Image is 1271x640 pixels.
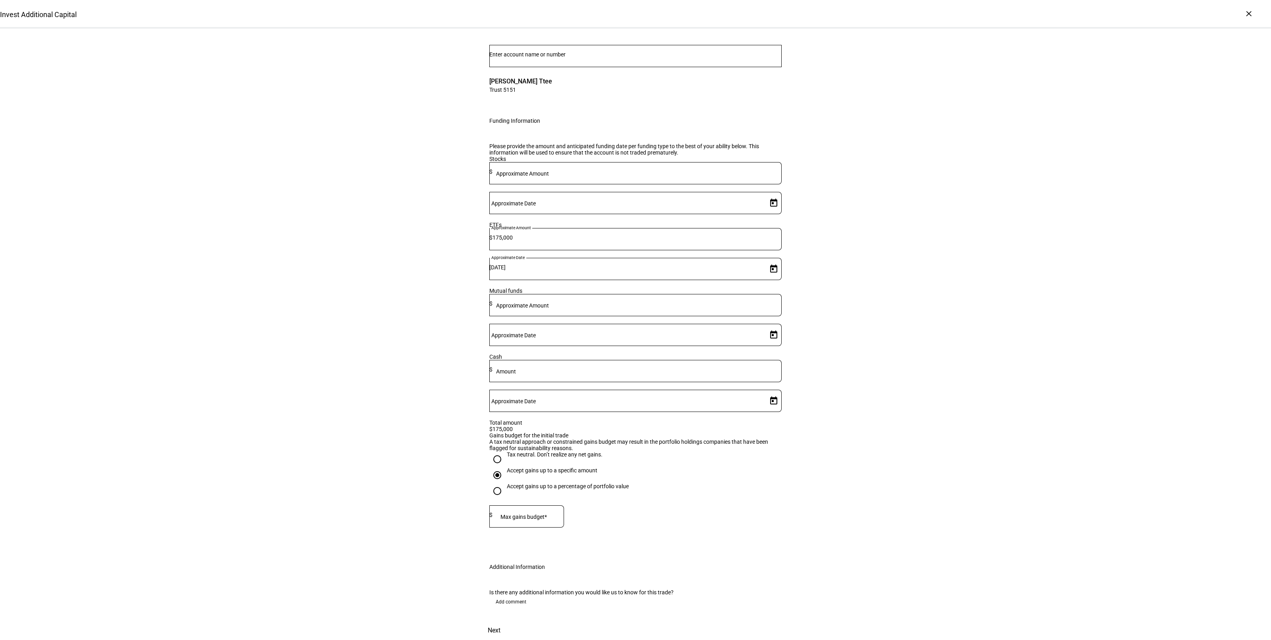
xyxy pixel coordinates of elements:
div: Funding Information [489,118,540,124]
span: Add comment [496,596,526,608]
span: $ [489,512,493,518]
div: Is there any additional information you would like us to know for this trade? [489,589,782,596]
div: A tax neutral approach or constrained gains budget may result in the portfolio holdings companies... [489,439,782,451]
button: Open calendar [766,327,782,343]
button: Open calendar [766,261,782,277]
div: Accept gains up to a specific amount [507,467,597,474]
mat-label: Approximate Date [491,255,525,260]
div: Accept gains up to a percentage of portfolio value [507,483,629,489]
mat-label: Approximate Date [491,200,536,207]
div: Tax neutral. Don’t realize any net gains. [507,451,603,458]
span: [PERSON_NAME] Ttee [489,77,552,86]
div: Stocks [489,156,782,162]
span: $ [489,366,493,373]
div: $175,000 [489,426,782,432]
div: Mutual funds [489,288,782,294]
span: $ [489,300,493,307]
mat-label: Approximate Amount [496,302,549,309]
button: Next [477,621,512,640]
div: Gains budget for the initial trade [489,432,782,439]
div: Please provide the amount and anticipated funding date per funding type to the best of your abili... [489,143,782,156]
button: Open calendar [766,195,782,211]
button: Open calendar [766,393,782,409]
mat-label: Approximate Date [491,332,536,338]
div: × [1242,7,1255,20]
mat-label: Amount [496,368,516,375]
span: $ [489,234,493,241]
div: Cash [489,354,782,360]
mat-label: Approximate Date [491,398,536,404]
div: Total amount [489,420,782,426]
button: Add comment [489,596,533,608]
mat-label: Approximate Amount [496,170,549,177]
span: Next [488,621,500,640]
mat-label: Approximate Amount [491,225,531,230]
div: ETFs [489,222,782,228]
span: $ [489,168,493,175]
span: Trust 5151 [489,86,552,93]
input: Number [489,51,782,58]
mat-label: Max gains budget* [500,514,547,520]
div: Additional Information [489,564,545,570]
